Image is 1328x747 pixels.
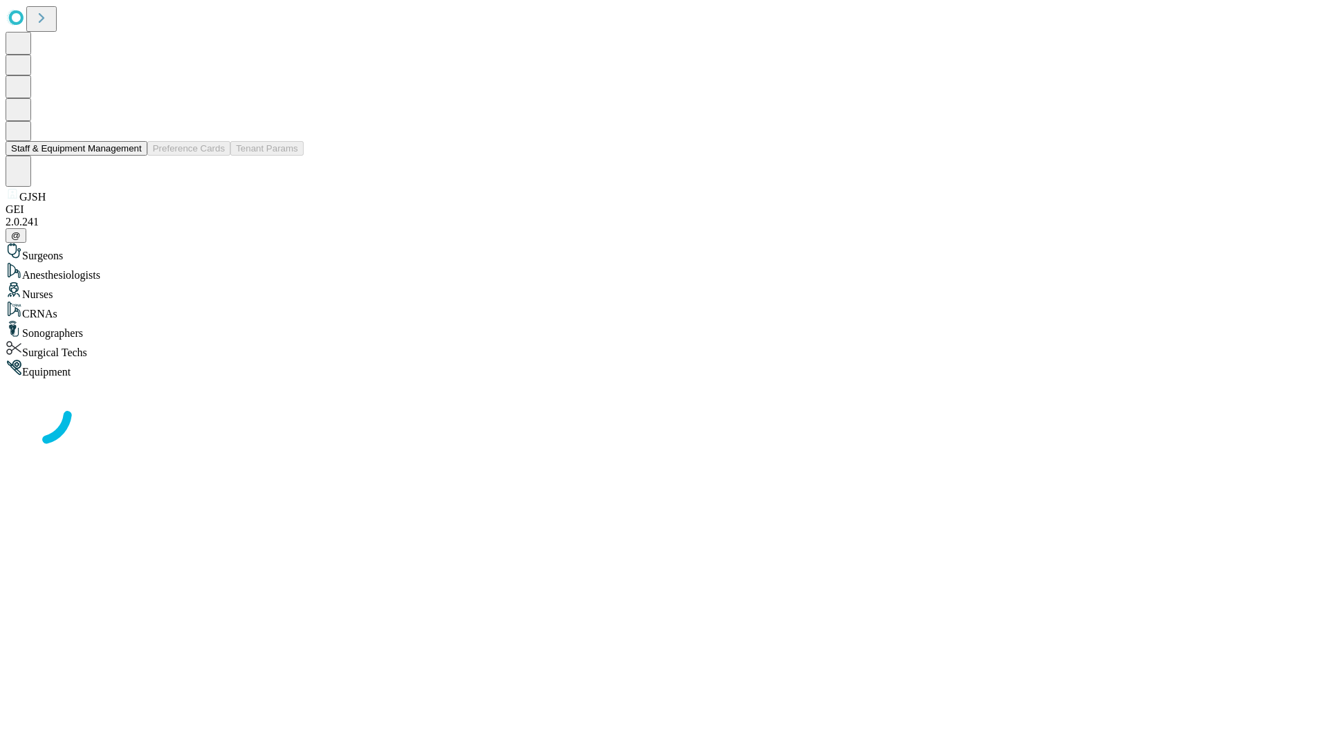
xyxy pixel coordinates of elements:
[230,141,304,156] button: Tenant Params
[6,320,1322,340] div: Sonographers
[6,262,1322,282] div: Anesthesiologists
[6,203,1322,216] div: GEI
[6,216,1322,228] div: 2.0.241
[19,191,46,203] span: GJSH
[6,228,26,243] button: @
[6,141,147,156] button: Staff & Equipment Management
[11,230,21,241] span: @
[6,282,1322,301] div: Nurses
[6,359,1322,378] div: Equipment
[6,243,1322,262] div: Surgeons
[6,301,1322,320] div: CRNAs
[147,141,230,156] button: Preference Cards
[6,340,1322,359] div: Surgical Techs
